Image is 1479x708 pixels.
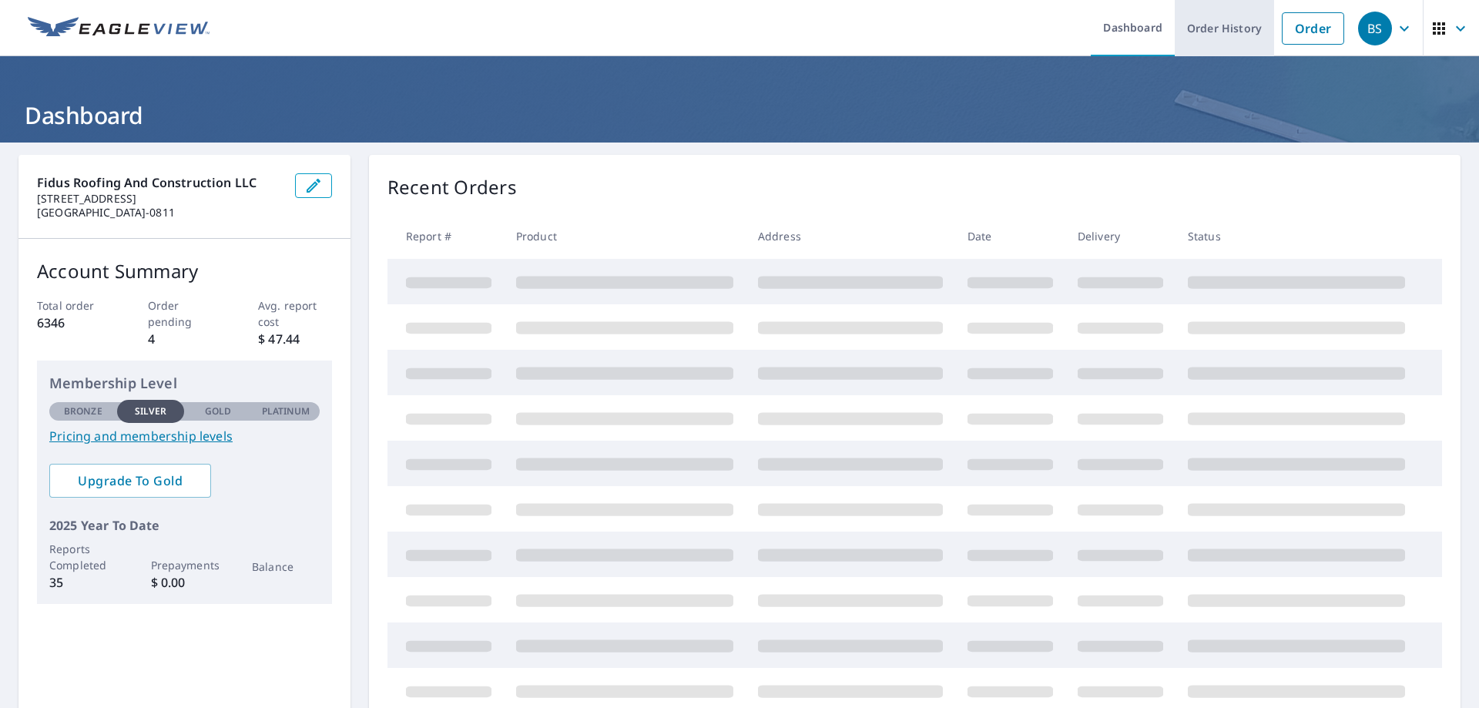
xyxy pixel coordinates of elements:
p: Recent Orders [387,173,517,201]
p: Order pending [148,297,222,330]
p: Fidus Roofing and Construction LLC [37,173,283,192]
p: [STREET_ADDRESS] [37,192,283,206]
th: Address [746,213,955,259]
p: [GEOGRAPHIC_DATA]-0811 [37,206,283,220]
p: $ 47.44 [258,330,332,348]
img: EV Logo [28,17,210,40]
p: Account Summary [37,257,332,285]
p: Reports Completed [49,541,117,573]
th: Delivery [1065,213,1175,259]
a: Order [1282,12,1344,45]
th: Status [1175,213,1417,259]
span: Upgrade To Gold [62,472,199,489]
p: Avg. report cost [258,297,332,330]
p: Bronze [64,404,102,418]
p: Prepayments [151,557,219,573]
p: Platinum [262,404,310,418]
p: 4 [148,330,222,348]
p: 6346 [37,314,111,332]
th: Date [955,213,1065,259]
th: Product [504,213,746,259]
h1: Dashboard [18,99,1461,131]
div: BS [1358,12,1392,45]
p: $ 0.00 [151,573,219,592]
p: Gold [205,404,231,418]
a: Upgrade To Gold [49,464,211,498]
a: Pricing and membership levels [49,427,320,445]
p: 2025 Year To Date [49,516,320,535]
p: Total order [37,297,111,314]
th: Report # [387,213,504,259]
p: Balance [252,559,320,575]
p: 35 [49,573,117,592]
p: Silver [135,404,167,418]
p: Membership Level [49,373,320,394]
